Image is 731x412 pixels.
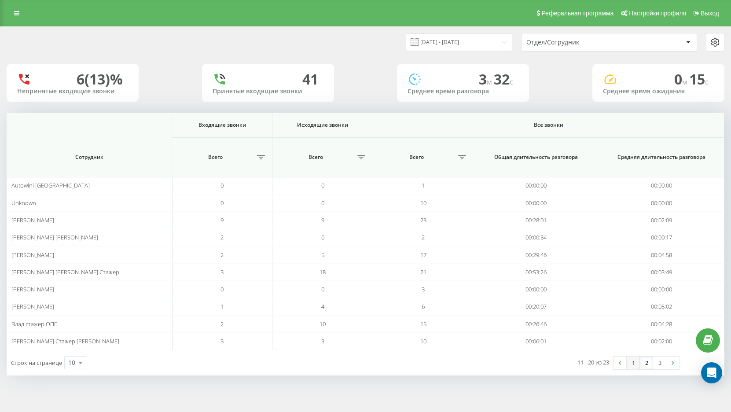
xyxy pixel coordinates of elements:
span: 3 [479,70,494,88]
td: 00:26:46 [474,316,599,333]
span: 2 [220,251,224,259]
div: 11 - 20 из 23 [577,358,609,367]
span: 3 [321,337,324,345]
td: 00:02:09 [599,212,724,229]
span: 5 [321,251,324,259]
span: 2 [220,320,224,328]
span: [PERSON_NAME] [PERSON_NAME] [11,233,98,241]
span: 6 [422,302,425,310]
span: м [487,77,494,87]
span: Реферальная программа [541,10,613,17]
span: Исходящие звонки [282,121,364,129]
span: 10 [420,199,426,207]
div: 41 [302,71,318,88]
span: 0 [321,181,324,189]
div: 6 (13)% [77,71,123,88]
td: 00:20:07 [474,298,599,315]
td: 00:00:17 [599,229,724,246]
span: 0 [321,199,324,207]
div: Принятые входящие звонки [213,88,323,95]
span: 15 [420,320,426,328]
div: Open Intercom Messenger [701,362,722,383]
span: 9 [220,216,224,224]
td: 00:02:00 [599,333,724,350]
td: 00:00:00 [599,281,724,298]
span: 0 [321,233,324,241]
span: Сотрудник [19,154,160,161]
span: Выход [701,10,719,17]
div: 10 [68,358,75,367]
td: 00:28:01 [474,212,599,229]
span: [PERSON_NAME] [PERSON_NAME] Стажер [11,268,119,276]
td: 00:00:00 [474,281,599,298]
span: Autowini [GEOGRAPHIC_DATA] [11,181,90,189]
span: 1 [220,302,224,310]
div: Среднее время разговора [408,88,518,95]
span: Влад стажер ОПГ [11,320,57,328]
div: Среднее время ожидания [603,88,714,95]
td: 00:00:00 [474,194,599,211]
span: 0 [220,181,224,189]
span: 0 [674,70,689,88]
span: 0 [220,199,224,207]
span: Общая длительность разговора [484,154,589,161]
span: 23 [420,216,426,224]
td: 00:00:34 [474,229,599,246]
span: Средняя длительность разговора [609,154,714,161]
span: Всего [176,154,254,161]
span: 2 [422,233,425,241]
span: Unknown [11,199,36,207]
span: 18 [320,268,326,276]
td: 00:00:00 [474,177,599,194]
td: 00:29:46 [474,246,599,263]
span: c [705,77,709,87]
span: Всего [277,154,354,161]
span: Все звонки [394,121,702,129]
td: 00:00:00 [599,194,724,211]
span: [PERSON_NAME] [11,285,54,293]
span: [PERSON_NAME] Стажер [PERSON_NAME] [11,337,119,345]
td: 00:05:02 [599,298,724,315]
td: 00:03:49 [599,264,724,281]
span: 3 [220,268,224,276]
span: [PERSON_NAME] [11,216,54,224]
span: 15 [689,70,709,88]
td: 00:00:00 [599,177,724,194]
span: 0 [321,285,324,293]
span: Входящие звонки [181,121,263,129]
span: 21 [420,268,426,276]
td: 00:53:26 [474,264,599,281]
td: 00:04:58 [599,246,724,263]
span: 1 [422,181,425,189]
span: 4 [321,302,324,310]
td: 00:06:01 [474,333,599,350]
span: м [682,77,689,87]
span: 10 [320,320,326,328]
span: 3 [220,337,224,345]
span: [PERSON_NAME] [11,251,54,259]
span: 0 [220,285,224,293]
a: 1 [627,357,640,369]
span: 3 [422,285,425,293]
span: Всего [378,154,455,161]
span: Настройки профиля [629,10,686,17]
span: Строк на странице [11,359,62,367]
span: 32 [494,70,513,88]
a: 2 [640,357,653,369]
span: 9 [321,216,324,224]
a: 3 [653,357,666,369]
span: 10 [420,337,426,345]
span: c [510,77,513,87]
td: 00:04:28 [599,316,724,333]
span: [PERSON_NAME] [11,302,54,310]
div: Непринятые входящие звонки [17,88,128,95]
span: 2 [220,233,224,241]
div: Отдел/Сотрудник [526,39,632,46]
span: 17 [420,251,426,259]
